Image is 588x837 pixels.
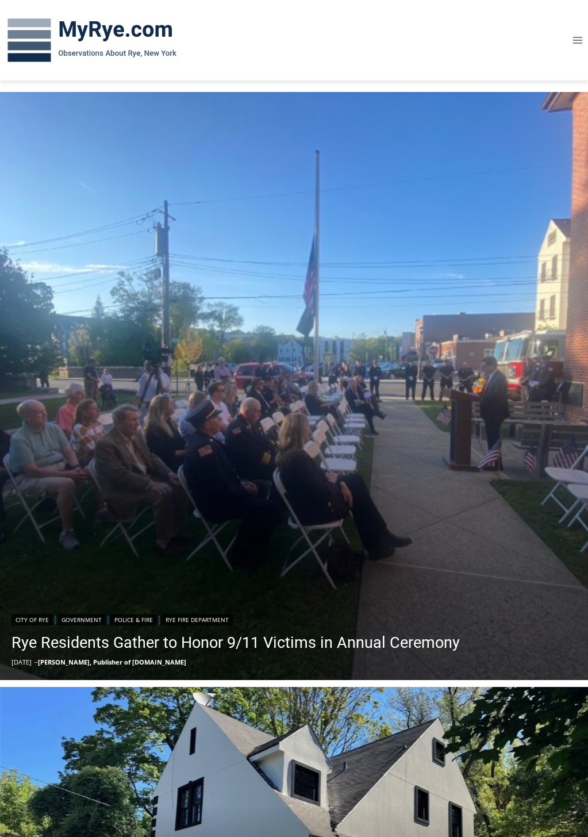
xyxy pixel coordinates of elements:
[11,612,460,625] div: | | |
[110,614,157,625] a: Police & Fire
[38,658,186,666] a: [PERSON_NAME], Publisher of [DOMAIN_NAME]
[11,614,53,625] a: City of Rye
[34,658,38,666] span: –
[11,631,460,654] a: Rye Residents Gather to Honor 9/11 Victims in Annual Ceremony
[57,614,106,625] a: Government
[11,658,32,666] time: [DATE]
[162,614,233,625] a: Rye Fire Department
[567,31,588,49] button: Open menu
